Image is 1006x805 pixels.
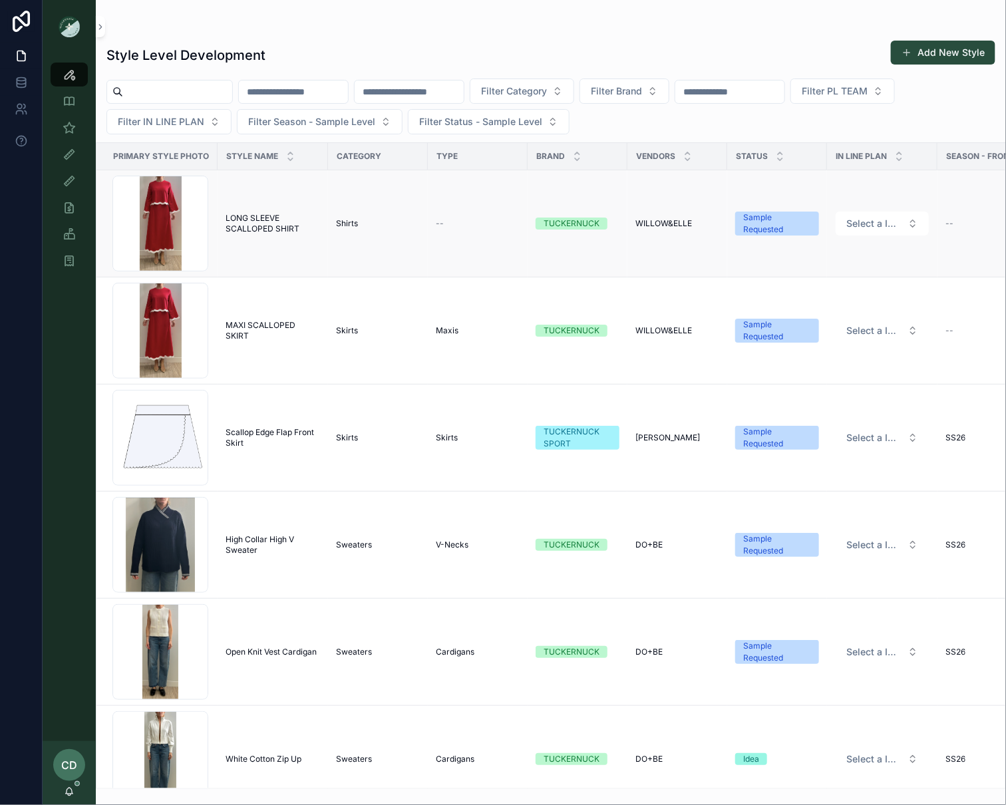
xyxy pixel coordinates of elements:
a: Select Button [835,425,929,450]
a: Skirts [336,325,420,336]
div: scrollable content [43,53,96,290]
div: TUCKERNUCK [544,539,599,551]
span: Sweaters [336,647,372,657]
span: White Cotton Zip Up [226,754,301,764]
a: Scallop Edge Flap Front Skirt [226,427,320,448]
div: TUCKERNUCK [544,218,599,230]
h1: Style Level Development [106,46,265,65]
a: Skirts [436,432,520,443]
a: DO+BE [635,647,719,657]
span: WILLOW&ELLE [635,218,692,229]
a: TUCKERNUCK [536,539,619,551]
a: [PERSON_NAME] [635,432,719,443]
button: Select Button [836,640,929,664]
a: V-Necks [436,540,520,550]
a: Sample Requested [735,212,819,236]
span: Open Knit Vest Cardigan [226,647,317,657]
button: Add New Style [891,41,995,65]
button: Select Button [836,212,929,236]
span: Select a IN LINE PLAN [846,645,902,659]
span: SS26 [945,540,965,550]
span: Select a IN LINE PLAN [846,752,902,766]
span: Primary Style Photo [113,151,209,162]
button: Select Button [836,747,929,771]
a: Select Button [835,639,929,665]
span: Filter IN LINE PLAN [118,115,204,128]
button: Select Button [790,79,895,104]
div: Idea [743,753,759,765]
button: Select Button [836,533,929,557]
a: TUCKERNUCK [536,753,619,765]
div: TUCKERNUCK [544,325,599,337]
span: [PERSON_NAME] [635,432,700,443]
div: Sample Requested [743,640,811,664]
span: IN LINE PLAN [836,151,887,162]
span: Skirts [336,432,358,443]
a: Sweaters [336,754,420,764]
span: Sweaters [336,754,372,764]
button: Select Button [106,109,232,134]
a: Idea [735,753,819,765]
a: Cardigans [436,647,520,657]
span: V-Necks [436,540,468,550]
a: TUCKERNUCK [536,646,619,658]
a: Sample Requested [735,426,819,450]
span: Status [736,151,768,162]
a: Select Button [835,318,929,343]
span: Style Name [226,151,278,162]
a: Select Button [835,532,929,558]
a: DO+BE [635,754,719,764]
a: Skirts [336,432,420,443]
button: Select Button [836,426,929,450]
span: Select a IN LINE PLAN [846,217,902,230]
a: WILLOW&ELLE [635,325,719,336]
div: TUCKERNUCK SPORT [544,426,611,450]
a: Sample Requested [735,533,819,557]
div: TUCKERNUCK [544,753,599,765]
span: Filter Brand [591,84,642,98]
span: Vendors [636,151,675,162]
a: Cardigans [436,754,520,764]
div: Sample Requested [743,533,811,557]
span: Brand [536,151,565,162]
a: Sample Requested [735,640,819,664]
a: Sweaters [336,647,420,657]
a: WILLOW&ELLE [635,218,719,229]
span: Category [337,151,381,162]
a: -- [436,218,520,229]
a: DO+BE [635,540,719,550]
a: Shirts [336,218,420,229]
span: -- [945,325,953,336]
div: Sample Requested [743,212,811,236]
span: WILLOW&ELLE [635,325,692,336]
a: TUCKERNUCK [536,218,619,230]
img: App logo [59,16,80,37]
span: SS26 [945,432,965,443]
span: Shirts [336,218,358,229]
span: SS26 [945,647,965,657]
a: LONG SLEEVE SCALLOPED SHIRT [226,213,320,234]
button: Select Button [470,79,574,104]
button: Select Button [836,319,929,343]
a: Maxis [436,325,520,336]
button: Select Button [237,109,403,134]
button: Select Button [408,109,570,134]
span: Skirts [436,432,458,443]
span: -- [945,218,953,229]
div: TUCKERNUCK [544,646,599,658]
a: TUCKERNUCK [536,325,619,337]
span: Filter Status - Sample Level [419,115,542,128]
a: Open Knit Vest Cardigan [226,647,320,657]
span: DO+BE [635,754,663,764]
span: DO+BE [635,647,663,657]
a: High Collar High V Sweater [226,534,320,556]
span: Cardigans [436,647,474,657]
button: Select Button [580,79,669,104]
a: MAXI SCALLOPED SKIRT [226,320,320,341]
a: Select Button [835,211,929,236]
span: Skirts [336,325,358,336]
